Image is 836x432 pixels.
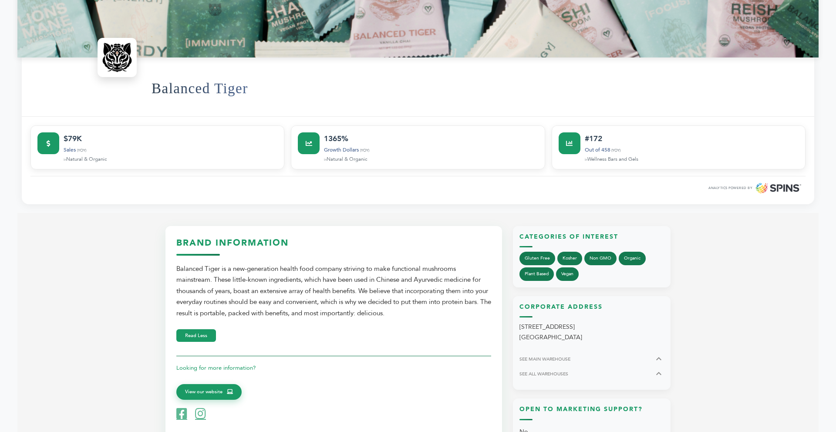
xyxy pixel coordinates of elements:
[519,368,664,379] button: SEE ALL WAREHOUSES
[64,132,277,145] div: $79K
[556,267,579,281] a: Vegan
[519,356,570,362] span: SEE MAIN WAREHOUSE
[64,155,277,162] div: Natural & Organic
[708,186,752,191] span: ANALYTICS POWERED BY
[185,388,222,396] span: View our website
[77,148,86,153] span: (YOY)
[519,322,664,343] p: [STREET_ADDRESS] [GEOGRAPHIC_DATA]
[176,384,242,400] a: View our website
[519,233,664,248] h3: Categories of Interest
[64,157,66,162] span: in
[152,67,248,110] h1: Balanced Tiger
[585,157,587,162] span: in
[176,329,216,342] button: Read Less
[324,157,327,162] span: in
[519,371,568,377] span: SEE ALL WAREHOUSES
[519,267,554,281] a: Plant Based
[324,146,538,154] div: Growth Dollars
[611,148,620,153] span: (YOY)
[176,363,491,373] p: Looking for more information?
[360,148,369,153] span: (YOY)
[584,252,617,265] a: Non GMO
[519,405,664,420] h3: Open to Marketing Support?
[519,252,555,265] a: Gluten Free
[619,252,646,265] a: Organic
[519,303,664,318] h3: Corporate Address
[585,146,799,154] div: Out of 458
[585,155,799,162] div: Wellness Bars and Gels
[64,146,277,154] div: Sales
[557,252,582,265] a: Kosher
[176,263,491,319] div: Balanced Tiger is a new-generation health food company striving to make functional mushrooms main...
[176,237,491,256] h3: Brand Information
[100,40,135,75] img: Balanced Tiger Logo
[519,354,664,364] button: SEE MAIN WAREHOUSE
[324,155,538,162] div: Natural & Organic
[585,132,799,145] div: #172
[756,183,801,193] img: SPINS
[324,132,538,145] div: 1365%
